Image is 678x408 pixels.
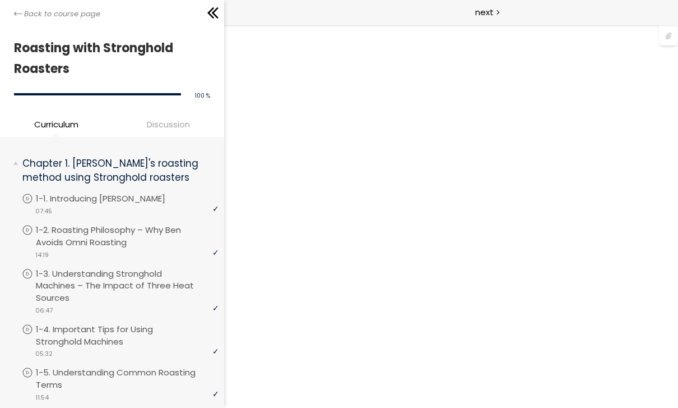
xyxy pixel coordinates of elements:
a: Back to course page [14,8,100,20]
p: 1-2. Roasting Philosophy – Why Ben Avoids Omni Roasting [36,224,219,249]
span: 11:54 [35,393,49,402]
p: 1-4. Important Tips for Using Stronghold Machines [36,323,219,348]
span: Discussion [115,118,221,131]
p: Chapter 1. [PERSON_NAME]'s roasting method using Stronghold roasters [22,157,210,184]
span: 05:32 [35,349,53,359]
span: 07:45 [35,207,52,216]
p: 1-3. Understanding Stronghold Machines – The Impact of Three Heat Sources [36,268,219,304]
span: 06:47 [35,306,53,315]
span: next [475,6,494,19]
p: 1-1. Introducing [PERSON_NAME] [36,192,188,205]
p: 1-5. Understanding Common Roasting Terms [36,366,219,391]
span: 100 % [195,91,210,100]
h1: Roasting with Stronghold Roasters [14,38,205,80]
span: Back to course page [24,8,100,20]
span: 14:19 [35,250,49,260]
span: Curriculum [34,118,78,131]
